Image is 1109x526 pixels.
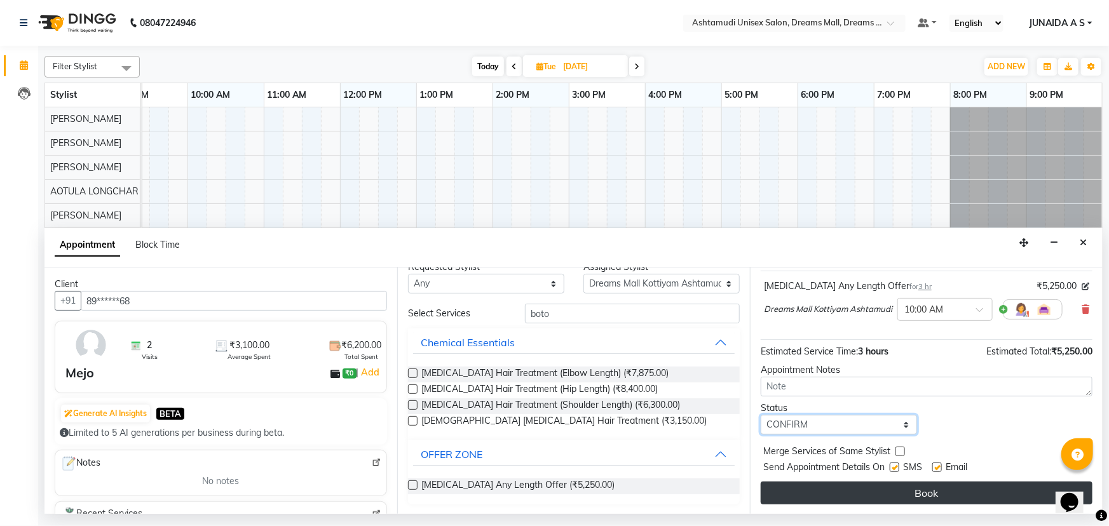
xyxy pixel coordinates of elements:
[909,282,932,291] small: for
[50,161,121,173] span: [PERSON_NAME]
[1037,280,1077,293] span: ₹5,250.00
[493,86,533,104] a: 2:00 PM
[1074,233,1092,253] button: Close
[50,210,121,221] span: [PERSON_NAME]
[421,414,707,430] span: [DEMOGRAPHIC_DATA] [MEDICAL_DATA] Hair Treatment (₹3,150.00)
[408,260,564,274] div: Requested Stylist
[140,5,196,41] b: 08047224946
[1056,475,1096,513] iframe: chat widget
[761,346,858,357] span: Estimated Service Time:
[761,401,917,415] div: Status
[72,327,109,363] img: avatar
[188,86,234,104] a: 10:00 AM
[984,58,1028,76] button: ADD NEW
[1014,302,1029,317] img: Hairdresser.png
[764,303,892,316] span: Dreams Mall Kottiyam Ashtamudi
[55,234,120,257] span: Appointment
[202,475,239,488] span: No notes
[341,339,381,352] span: ₹6,200.00
[359,365,381,380] a: Add
[50,185,139,197] span: AOTULA LONGCHAR
[61,405,150,422] button: Generate AI Insights
[798,86,838,104] a: 6:00 PM
[417,86,457,104] a: 1:00 PM
[413,331,735,354] button: Chemical Essentials
[421,447,482,462] div: OFFER ZONE
[60,507,142,522] span: Recent Services
[229,339,269,352] span: ₹3,100.00
[50,137,121,149] span: [PERSON_NAME]
[65,363,94,382] div: Mejo
[569,86,609,104] a: 3:00 PM
[1027,86,1067,104] a: 9:00 PM
[344,352,378,361] span: Total Spent
[472,57,504,76] span: Today
[156,408,184,420] span: BETA
[1082,283,1089,290] i: Edit price
[421,367,669,382] span: [MEDICAL_DATA] Hair Treatment (Elbow Length) (₹7,875.00)
[142,352,158,361] span: Visits
[53,61,97,71] span: Filter Stylist
[764,280,932,293] div: [MEDICAL_DATA] Any Length Offer
[903,461,922,476] span: SMS
[761,363,1092,377] div: Appointment Notes
[951,86,991,104] a: 8:00 PM
[946,461,967,476] span: Email
[874,86,915,104] a: 7:00 PM
[398,307,515,320] div: Select Services
[583,260,740,274] div: Assigned Stylist
[722,86,762,104] a: 5:00 PM
[918,282,932,291] span: 3 hr
[858,346,888,357] span: 3 hours
[1029,17,1085,30] span: JUNAIDA A S
[413,443,735,466] button: OFFER ZONE
[147,339,152,352] span: 2
[81,291,387,311] input: Search by Name/Mobile/Email/Code
[341,86,386,104] a: 12:00 PM
[763,461,885,476] span: Send Appointment Details On
[55,291,81,311] button: +91
[421,478,615,494] span: [MEDICAL_DATA] Any Length Offer (₹5,250.00)
[60,455,100,472] span: Notes
[343,368,356,379] span: ₹0
[50,89,77,100] span: Stylist
[60,426,382,440] div: Limited to 5 AI generations per business during beta.
[264,86,310,104] a: 11:00 AM
[1051,346,1092,357] span: ₹5,250.00
[533,62,559,71] span: Tue
[357,365,381,380] span: |
[421,398,680,414] span: [MEDICAL_DATA] Hair Treatment (Shoulder Length) (₹6,300.00)
[525,304,740,323] input: Search by service name
[421,335,515,350] div: Chemical Essentials
[988,62,1025,71] span: ADD NEW
[646,86,686,104] a: 4:00 PM
[559,57,623,76] input: 2025-10-14
[50,113,121,125] span: [PERSON_NAME]
[1037,302,1052,317] img: Interior.png
[32,5,119,41] img: logo
[763,445,890,461] span: Merge Services of Same Stylist
[55,278,387,291] div: Client
[986,346,1051,357] span: Estimated Total:
[421,382,658,398] span: [MEDICAL_DATA] Hair Treatment (Hip Length) (₹8,400.00)
[135,239,180,250] span: Block Time
[228,352,271,361] span: Average Spent
[761,482,1092,504] button: Book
